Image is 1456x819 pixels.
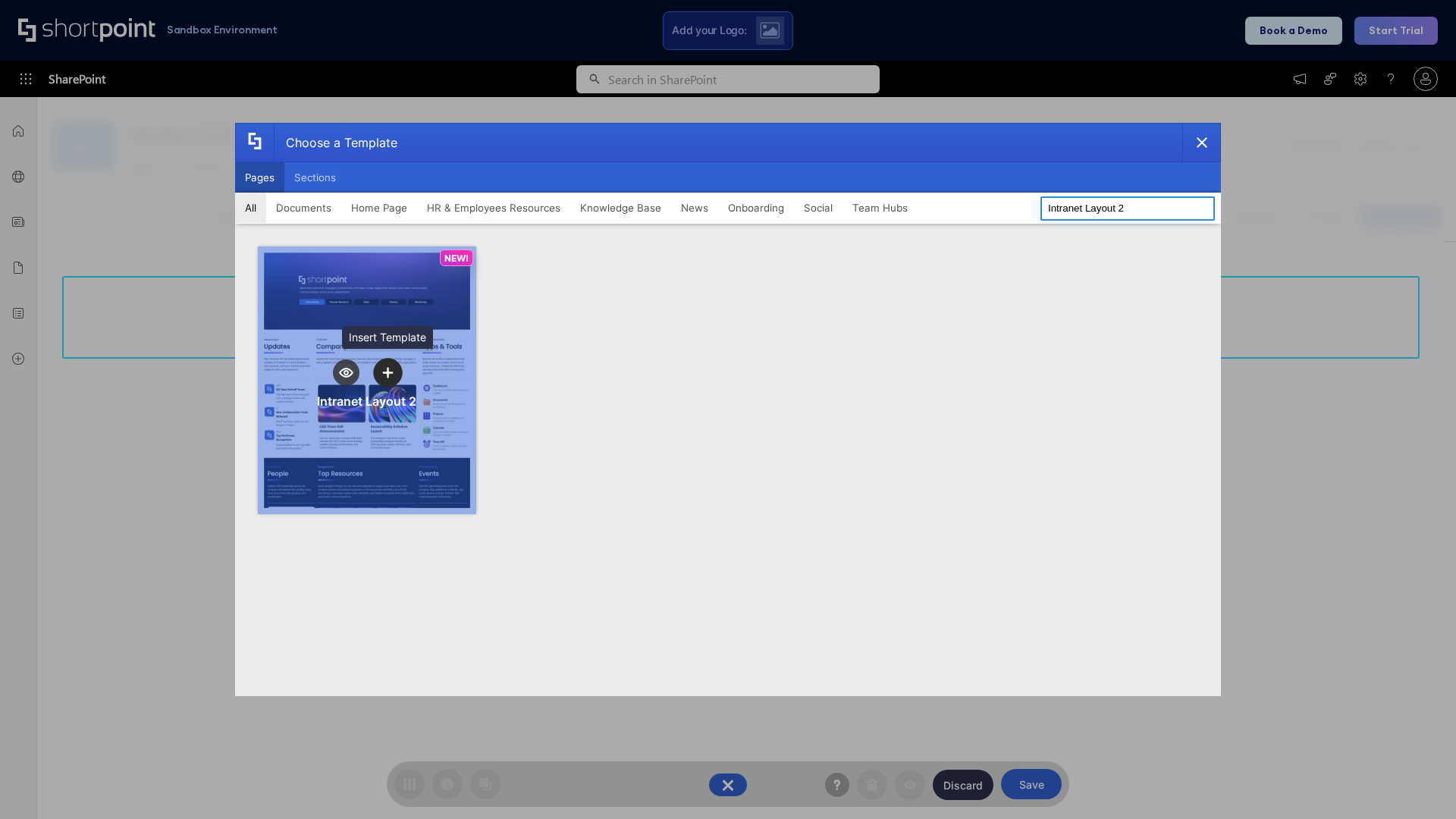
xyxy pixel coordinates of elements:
button: News [671,193,718,223]
button: Social [794,193,843,223]
div: template selector [235,123,1221,696]
input: Search [1040,196,1215,221]
iframe: Chat Widget [1380,746,1456,819]
button: HR & Employees Resources [417,193,570,223]
button: All [235,193,266,223]
p: NEW! [444,253,469,264]
div: Choose a Template [274,124,397,162]
button: Sections [284,162,346,193]
button: Documents [266,193,341,223]
button: Knowledge Base [570,193,671,223]
button: Onboarding [718,193,794,223]
button: Home Page [341,193,417,223]
button: Team Hubs [843,193,918,223]
div: Intranet Layout 2 [317,394,416,409]
button: Pages [235,162,284,193]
